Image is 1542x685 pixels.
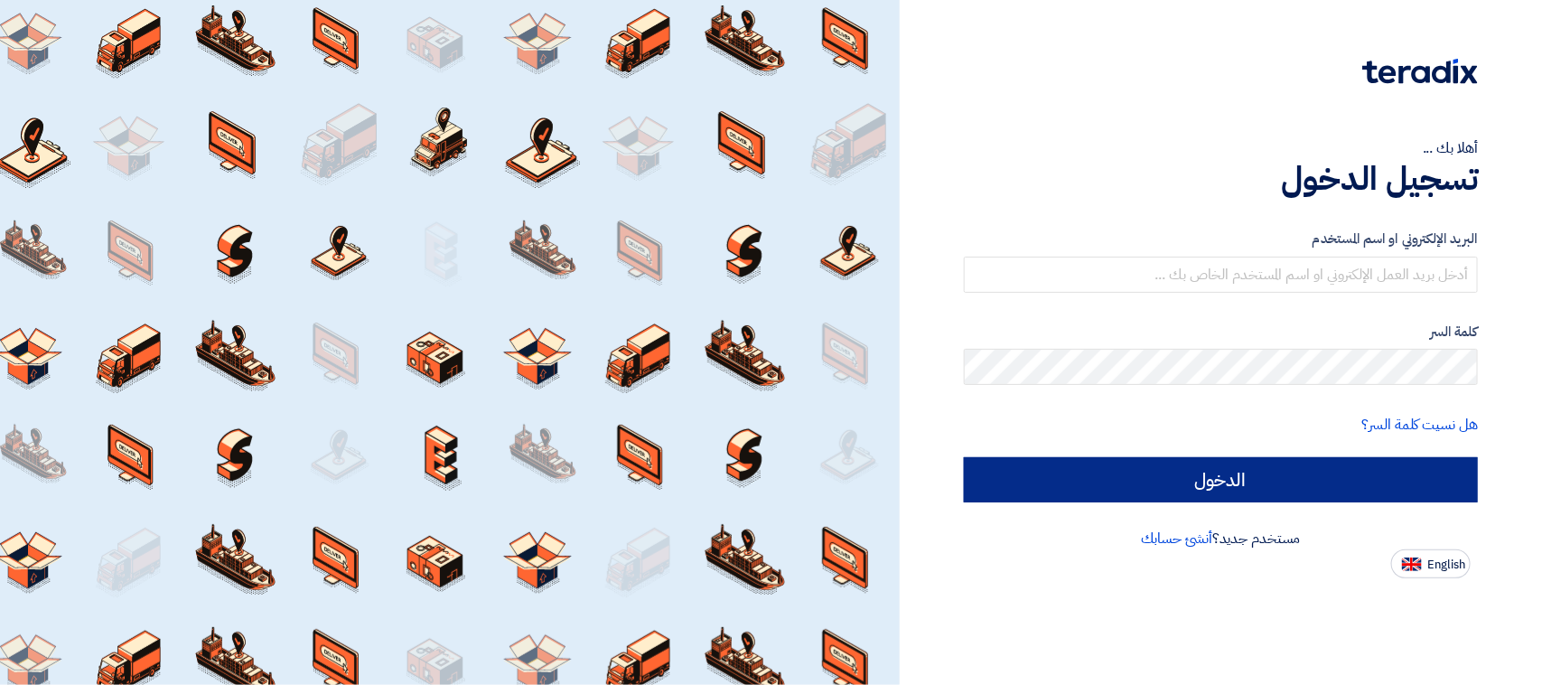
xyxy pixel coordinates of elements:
label: البريد الإلكتروني او اسم المستخدم [964,229,1478,249]
img: Teradix logo [1362,59,1478,84]
h1: تسجيل الدخول [964,159,1478,199]
button: English [1391,549,1471,578]
img: en-US.png [1402,558,1422,571]
span: English [1427,558,1465,571]
input: الدخول [964,457,1478,502]
div: أهلا بك ... [964,137,1478,159]
div: مستخدم جديد؟ [964,528,1478,549]
label: كلمة السر [964,322,1478,342]
input: أدخل بريد العمل الإلكتروني او اسم المستخدم الخاص بك ... [964,257,1478,293]
a: هل نسيت كلمة السر؟ [1362,414,1478,436]
a: أنشئ حسابك [1141,528,1212,549]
